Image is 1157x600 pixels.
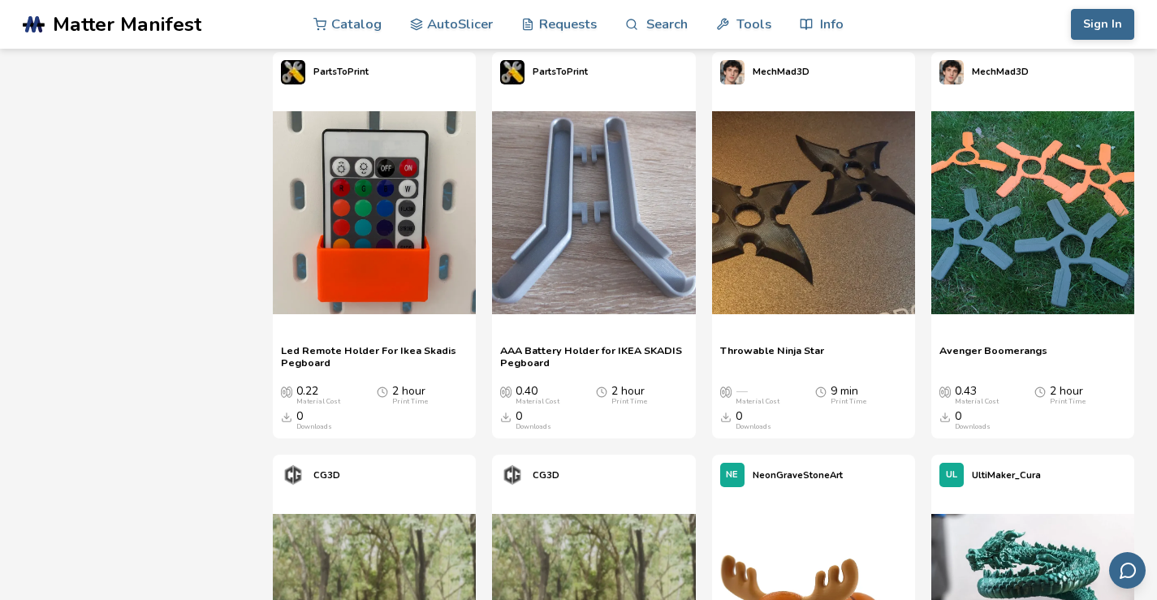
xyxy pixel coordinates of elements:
span: Downloads [500,410,512,423]
div: Downloads [736,423,771,431]
div: 0 [736,410,771,431]
a: PartsToPrint's profilePartsToPrint [273,52,377,93]
span: — [736,385,747,398]
div: 0.43 [955,385,999,406]
div: 0 [296,410,332,431]
a: Avenger Boomerangs [939,344,1047,369]
span: Matter Manifest [53,13,201,36]
button: Sign In [1071,9,1134,40]
a: MechMad3D's profileMechMad3D [931,52,1037,93]
button: Send feedback via email [1109,552,1146,589]
span: Downloads [939,410,951,423]
div: Print Time [611,398,647,406]
div: Downloads [955,423,991,431]
p: PartsToPrint [313,63,369,80]
div: Print Time [1050,398,1086,406]
div: Downloads [296,423,332,431]
span: Downloads [720,410,732,423]
div: Print Time [392,398,428,406]
span: Average Cost [281,385,292,398]
a: MechMad3D's profileMechMad3D [712,52,818,93]
div: Material Cost [736,398,779,406]
a: Led Remote Holder For Ikea Skadis Pegboard [281,344,468,369]
span: NE [726,470,738,481]
a: CG3D's profileCG3D [492,455,568,495]
img: PartsToPrint's profile [500,60,525,84]
span: Average Cost [939,385,951,398]
a: Throwable Ninja Star [720,344,824,369]
img: CG3D's profile [281,463,305,487]
a: AAA Battery Holder for IKEA SKADIS Pegboard [500,344,687,369]
span: Downloads [281,410,292,423]
div: Downloads [516,423,551,431]
div: 0 [955,410,991,431]
p: CG3D [533,467,559,484]
a: CG3D's profileCG3D [273,455,348,495]
div: 2 hour [392,385,428,406]
span: Average Cost [500,385,512,398]
div: 0.40 [516,385,559,406]
img: MechMad3D's profile [720,60,745,84]
div: Material Cost [955,398,999,406]
img: CG3D's profile [500,463,525,487]
p: MechMad3D [972,63,1029,80]
div: 2 hour [611,385,647,406]
p: CG3D [313,467,340,484]
p: UltiMaker_Cura [972,467,1041,484]
div: Material Cost [296,398,340,406]
div: 2 hour [1050,385,1086,406]
a: PartsToPrint's profilePartsToPrint [492,52,596,93]
div: 9 min [831,385,866,406]
div: 0.22 [296,385,340,406]
p: PartsToPrint [533,63,588,80]
span: Average Print Time [1034,385,1046,398]
span: Average Cost [720,385,732,398]
span: Average Print Time [815,385,827,398]
p: MechMad3D [753,63,809,80]
div: Material Cost [516,398,559,406]
div: 0 [516,410,551,431]
p: NeonGraveStoneArt [753,467,843,484]
span: Average Print Time [596,385,607,398]
img: PartsToPrint's profile [281,60,305,84]
span: Average Print Time [377,385,388,398]
img: MechMad3D's profile [939,60,964,84]
div: Print Time [831,398,866,406]
span: UL [946,470,957,481]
